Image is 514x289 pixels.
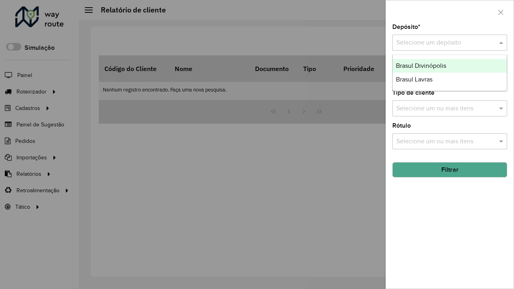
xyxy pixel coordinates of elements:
span: Brasul Lavras [396,76,432,83]
label: Tipo de cliente [392,88,434,98]
label: Rótulo [392,121,411,130]
button: Filtrar [392,162,507,177]
ng-dropdown-panel: Options list [392,55,507,91]
span: Brasul Divinópolis [396,62,446,69]
label: Depósito [392,22,420,32]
